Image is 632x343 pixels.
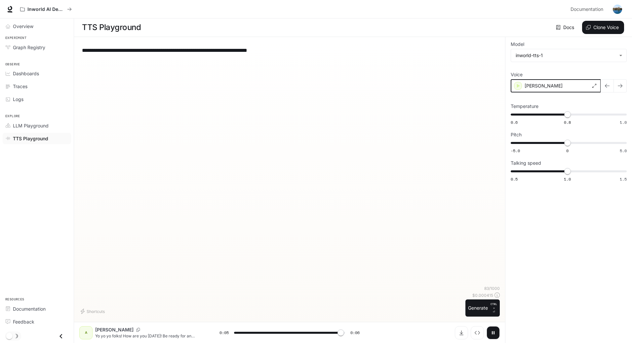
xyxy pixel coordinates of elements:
p: CTRL + [491,302,497,310]
p: Talking speed [511,161,541,165]
div: A [81,327,91,338]
p: 83 / 1000 [484,286,500,291]
span: 0.6 [511,120,518,125]
span: Graph Registry [13,44,45,51]
p: Model [511,42,524,47]
p: [PERSON_NAME] [525,83,563,89]
a: Traces [3,81,71,92]
a: LLM Playground [3,120,71,131]
span: Overview [13,23,33,30]
span: Documentation [571,5,603,14]
span: Dashboards [13,70,39,77]
img: User avatar [613,5,622,14]
button: Download audio [455,326,468,339]
button: Inspect [471,326,484,339]
span: 0 [566,148,569,154]
span: 0.8 [564,120,571,125]
a: Feedback [3,316,71,327]
span: 0:05 [219,329,229,336]
span: Logs [13,96,23,103]
button: User avatar [611,3,624,16]
span: 0.5 [511,176,518,182]
button: Clone Voice [582,21,624,34]
a: Dashboards [3,68,71,79]
span: LLM Playground [13,122,49,129]
p: Inworld AI Demos [27,7,64,12]
span: 1.0 [620,120,627,125]
span: 0:06 [350,329,360,336]
button: All workspaces [17,3,75,16]
div: inworld-tts-1 [516,52,616,59]
span: 5.0 [620,148,627,154]
p: Yo yo yo folks! How are you [DATE]! Be ready for an exciting adventure all together. [95,333,204,339]
span: Dark mode toggle [6,332,13,339]
a: TTS Playground [3,133,71,144]
p: Temperature [511,104,538,109]
span: TTS Playground [13,135,48,142]
a: Documentation [568,3,608,16]
span: -5.0 [511,148,520,154]
span: 1.5 [620,176,627,182]
p: Pitch [511,132,522,137]
button: GenerateCTRL +⏎ [465,299,500,317]
a: Documentation [3,303,71,315]
div: inworld-tts-1 [511,49,626,62]
a: Overview [3,20,71,32]
h1: TTS Playground [82,21,141,34]
a: Logs [3,93,71,105]
p: ⏎ [491,302,497,314]
p: [PERSON_NAME] [95,326,134,333]
p: Voice [511,72,523,77]
a: Graph Registry [3,42,71,53]
span: 1.0 [564,176,571,182]
button: Shortcuts [79,306,107,317]
button: Close drawer [54,329,68,343]
span: Traces [13,83,27,90]
p: $ 0.000415 [472,292,493,298]
span: Feedback [13,318,34,325]
a: Docs [555,21,577,34]
span: Documentation [13,305,46,312]
button: Copy Voice ID [134,328,143,332]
